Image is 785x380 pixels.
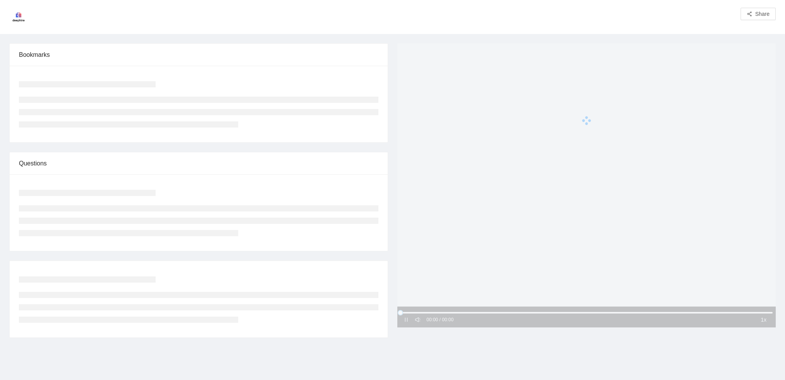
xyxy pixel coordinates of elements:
[755,10,770,18] span: Share
[19,152,378,174] div: Questions
[9,8,28,26] img: Loading...
[19,44,378,66] div: Bookmarks
[741,8,776,20] button: share-altShare
[747,11,752,17] span: share-alt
